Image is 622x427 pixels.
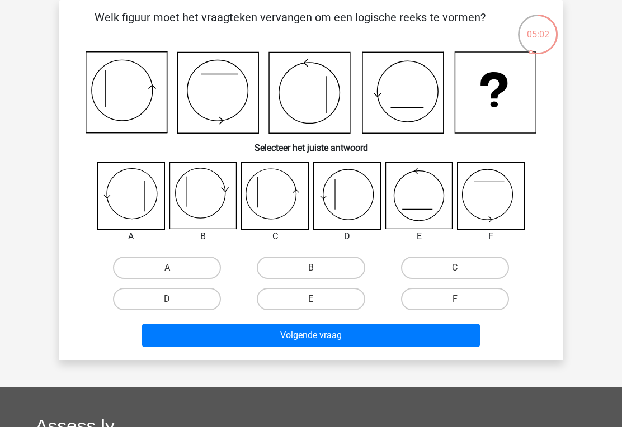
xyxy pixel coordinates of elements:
div: B [161,230,246,243]
div: 05:02 [517,13,559,41]
div: A [89,230,173,243]
div: C [233,230,317,243]
label: A [113,257,221,279]
div: F [449,230,533,243]
p: Welk figuur moet het vraagteken vervangen om een logische reeks te vormen? [77,9,503,42]
label: B [257,257,365,279]
label: E [257,288,365,310]
h6: Selecteer het juiste antwoord [77,134,545,153]
div: D [305,230,389,243]
label: D [113,288,221,310]
label: F [401,288,509,310]
button: Volgende vraag [142,324,480,347]
label: C [401,257,509,279]
div: E [377,230,461,243]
